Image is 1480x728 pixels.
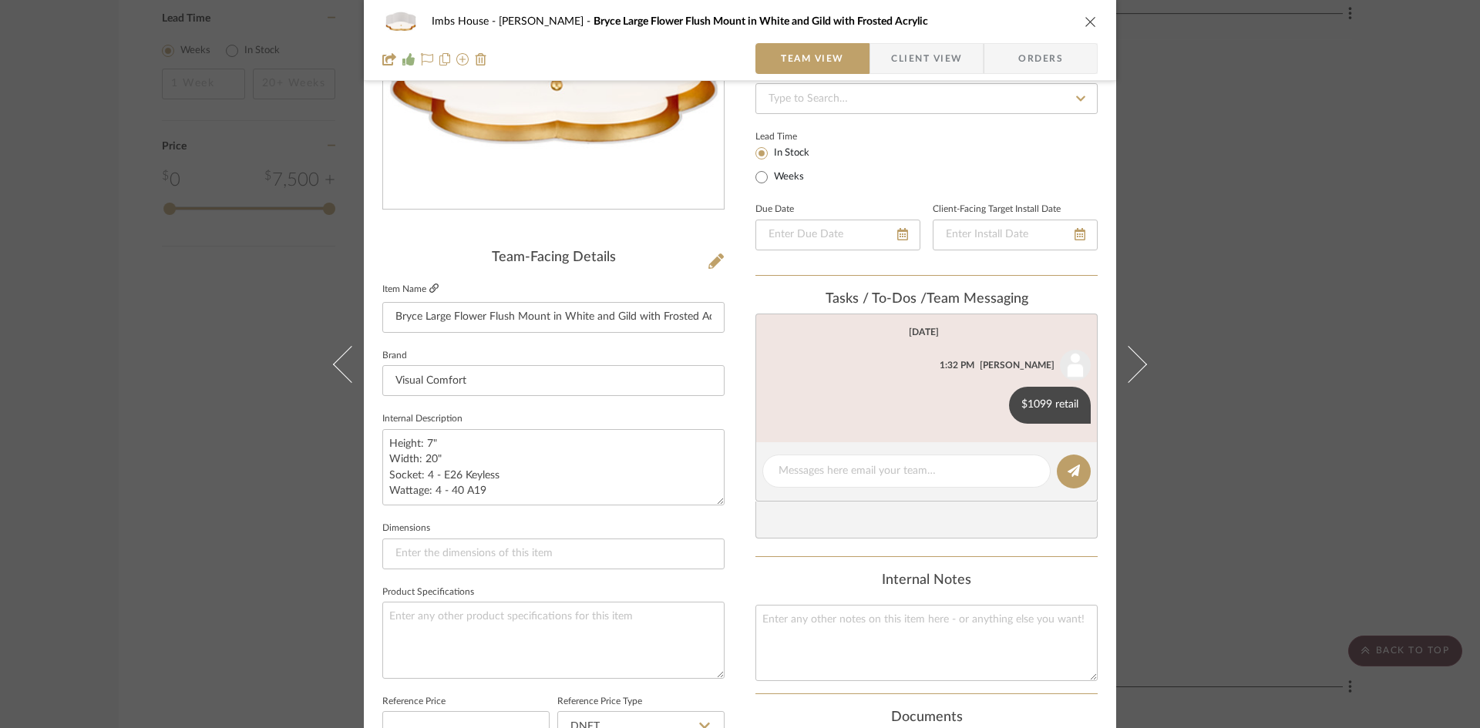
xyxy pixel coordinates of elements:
label: Product Specifications [382,589,474,596]
label: Reference Price [382,698,446,706]
span: Client View [891,43,962,74]
div: Team-Facing Details [382,250,725,267]
div: [DATE] [909,327,939,337]
div: [PERSON_NAME] [980,358,1054,372]
input: Enter Install Date [933,220,1098,250]
label: Reference Price Type [557,698,642,706]
input: Enter Item Name [382,302,725,333]
input: Type to Search… [755,83,1098,114]
input: Enter the dimensions of this item [382,538,725,569]
div: 1:32 PM [940,358,974,372]
label: Item Name [382,283,439,296]
span: Tasks / To-Dos / [826,292,927,306]
label: Due Date [755,206,794,213]
span: Bryce Large Flower Flush Mount in White and Gild with Frosted Acrylic [594,16,928,27]
label: In Stock [771,146,809,160]
div: $1099 retail [1009,387,1091,424]
div: Internal Notes [755,572,1098,589]
span: Imbs House [432,16,499,27]
label: Client-Facing Target Install Date [933,206,1061,213]
button: close [1084,15,1098,29]
span: [PERSON_NAME] [499,16,594,27]
label: Brand [382,352,407,360]
div: Documents [755,710,1098,726]
span: Team View [781,43,844,74]
label: Lead Time [755,129,835,143]
label: Dimensions [382,525,430,532]
label: Weeks [771,170,804,184]
img: 11ca0131-1110-413a-9fdd-fb77f1cd848d_48x40.jpg [382,6,419,37]
div: team Messaging [755,291,1098,308]
input: Enter Due Date [755,220,920,250]
label: Internal Description [382,415,462,423]
mat-radio-group: Select item type [755,143,835,186]
input: Enter Brand [382,365,725,396]
span: Orders [1001,43,1080,74]
img: Remove from project [475,53,487,65]
img: user_avatar.png [1060,350,1091,381]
